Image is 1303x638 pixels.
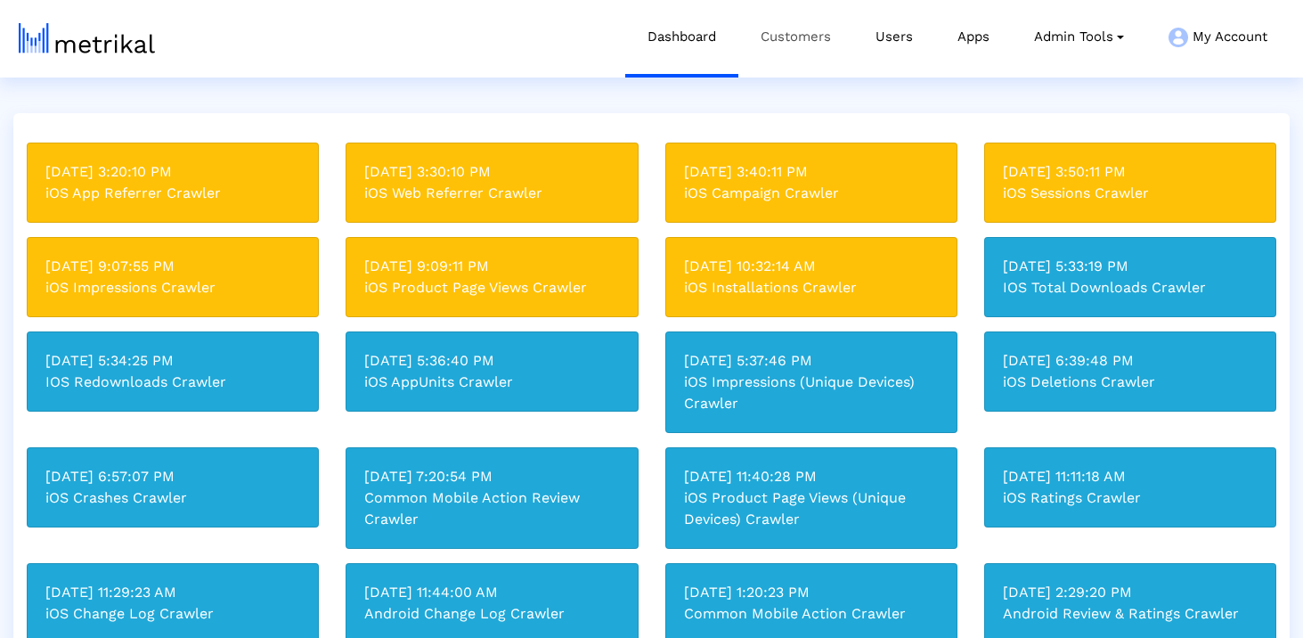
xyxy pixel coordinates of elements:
[364,582,619,603] div: [DATE] 11:44:00 AM
[1003,603,1258,625] div: Android Review & Ratings Crawler
[45,487,300,509] div: iOS Crashes Crawler
[1003,161,1258,183] div: [DATE] 3:50:11 PM
[45,372,300,393] div: IOS Redownloads Crawler
[684,183,939,204] div: iOS Campaign Crawler
[45,277,300,299] div: iOS Impressions Crawler
[364,350,619,372] div: [DATE] 5:36:40 PM
[684,161,939,183] div: [DATE] 3:40:11 PM
[364,466,619,487] div: [DATE] 7:20:54 PM
[1003,277,1258,299] div: IOS Total Downloads Crawler
[684,350,939,372] div: [DATE] 5:37:46 PM
[684,256,939,277] div: [DATE] 10:32:14 AM
[1003,256,1258,277] div: [DATE] 5:33:19 PM
[364,487,619,530] div: Common Mobile Action Review Crawler
[684,277,939,299] div: iOS Installations Crawler
[684,603,939,625] div: Common Mobile Action Crawler
[45,256,300,277] div: [DATE] 9:07:55 PM
[364,256,619,277] div: [DATE] 9:09:11 PM
[364,183,619,204] div: iOS Web Referrer Crawler
[45,582,300,603] div: [DATE] 11:29:23 AM
[364,603,619,625] div: Android Change Log Crawler
[45,161,300,183] div: [DATE] 3:20:10 PM
[45,466,300,487] div: [DATE] 6:57:07 PM
[364,372,619,393] div: iOS AppUnits Crawler
[364,277,619,299] div: iOS Product Page Views Crawler
[1169,28,1188,47] img: my-account-menu-icon.png
[1003,582,1258,603] div: [DATE] 2:29:20 PM
[19,23,155,53] img: metrical-logo-light.png
[1003,350,1258,372] div: [DATE] 6:39:48 PM
[1003,466,1258,487] div: [DATE] 11:11:18 AM
[1003,372,1258,393] div: iOS Deletions Crawler
[684,466,939,487] div: [DATE] 11:40:28 PM
[45,350,300,372] div: [DATE] 5:34:25 PM
[684,582,939,603] div: [DATE] 1:20:23 PM
[364,161,619,183] div: [DATE] 3:30:10 PM
[684,372,939,414] div: iOS Impressions (Unique Devices) Crawler
[45,183,300,204] div: iOS App Referrer Crawler
[1003,487,1258,509] div: iOS Ratings Crawler
[684,487,939,530] div: iOS Product Page Views (Unique Devices) Crawler
[45,603,300,625] div: iOS Change Log Crawler
[1003,183,1258,204] div: iOS Sessions Crawler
